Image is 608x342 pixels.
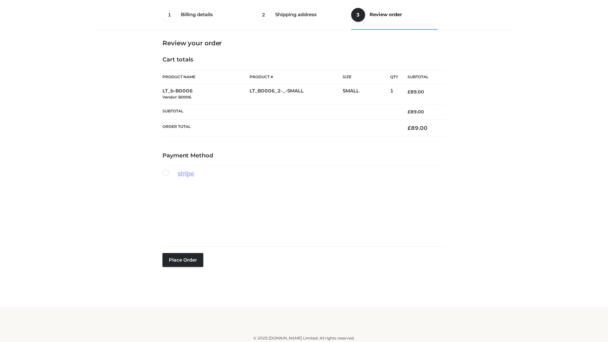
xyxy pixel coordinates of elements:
th: Subtotal [398,70,446,84]
td: 1 [390,84,398,104]
bdi: 89.00 [408,109,424,115]
span: £ [408,125,411,131]
td: SMALL [343,84,390,104]
button: Place order [162,253,203,267]
bdi: 89.00 [408,89,424,95]
th: Order Total [162,120,398,136]
span: £ [408,109,410,115]
th: Product # [250,70,343,84]
th: Size [343,70,387,84]
div: © 2025 [DOMAIN_NAME] Limited. All rights reserved. [94,335,514,341]
h4: Cart totals [162,56,446,63]
th: Subtotal [162,104,398,119]
iframe: Secure payment input frame [161,176,444,241]
span: £ [408,89,410,95]
td: LT_b-B0006 [162,84,250,104]
h3: Review your order [162,39,446,47]
th: Product Name [162,70,250,84]
small: Vendor: B0006 [162,95,191,99]
td: LT_B0006_2-_-SMALL [250,84,343,104]
th: Qty [390,70,398,84]
h4: Payment Method [162,152,446,159]
bdi: 89.00 [408,125,427,131]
